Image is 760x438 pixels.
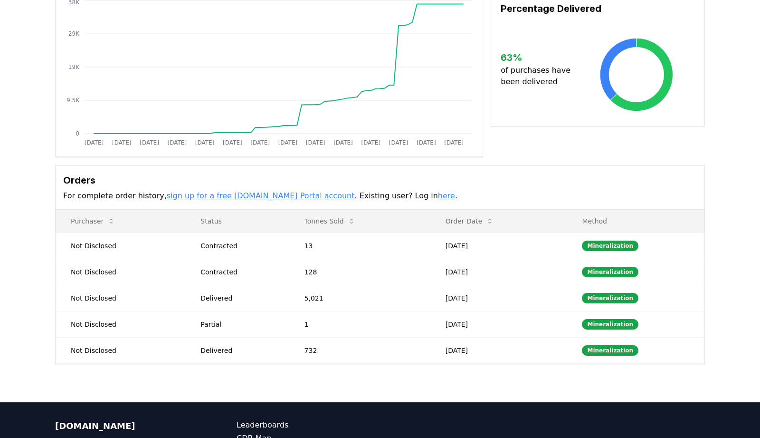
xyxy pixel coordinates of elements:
[278,139,298,146] tspan: [DATE]
[582,319,638,330] div: Mineralization
[200,320,281,329] div: Partial
[68,64,80,70] tspan: 19K
[56,285,185,311] td: Not Disclosed
[56,233,185,259] td: Not Disclosed
[501,50,578,65] h3: 63 %
[68,30,80,37] tspan: 29K
[430,311,567,337] td: [DATE]
[56,337,185,363] td: Not Disclosed
[438,212,502,231] button: Order Date
[250,139,270,146] tspan: [DATE]
[297,212,363,231] button: Tonnes Sold
[289,233,430,259] td: 13
[289,285,430,311] td: 5,021
[167,191,355,200] a: sign up for a free [DOMAIN_NAME] Portal account
[333,139,353,146] tspan: [DATE]
[289,259,430,285] td: 128
[582,293,638,303] div: Mineralization
[417,139,436,146] tspan: [DATE]
[200,346,281,355] div: Delivered
[501,65,578,88] p: of purchases have been delivered
[438,191,455,200] a: here
[223,139,242,146] tspan: [DATE]
[430,259,567,285] td: [DATE]
[63,190,697,202] p: For complete order history, . Existing user? Log in .
[430,233,567,259] td: [DATE]
[430,337,567,363] td: [DATE]
[237,419,380,431] a: Leaderboards
[193,216,281,226] p: Status
[200,241,281,251] div: Contracted
[289,337,430,363] td: 732
[63,212,123,231] button: Purchaser
[66,97,80,104] tspan: 9.5K
[195,139,215,146] tspan: [DATE]
[289,311,430,337] td: 1
[55,419,199,433] p: [DOMAIN_NAME]
[76,130,79,137] tspan: 0
[200,293,281,303] div: Delivered
[361,139,380,146] tspan: [DATE]
[582,345,638,356] div: Mineralization
[306,139,325,146] tspan: [DATE]
[63,173,697,187] h3: Orders
[112,139,132,146] tspan: [DATE]
[85,139,104,146] tspan: [DATE]
[56,311,185,337] td: Not Disclosed
[444,139,464,146] tspan: [DATE]
[389,139,408,146] tspan: [DATE]
[574,216,697,226] p: Method
[140,139,159,146] tspan: [DATE]
[501,1,695,16] h3: Percentage Delivered
[430,285,567,311] td: [DATE]
[56,259,185,285] td: Not Disclosed
[582,267,638,277] div: Mineralization
[168,139,187,146] tspan: [DATE]
[582,241,638,251] div: Mineralization
[200,267,281,277] div: Contracted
